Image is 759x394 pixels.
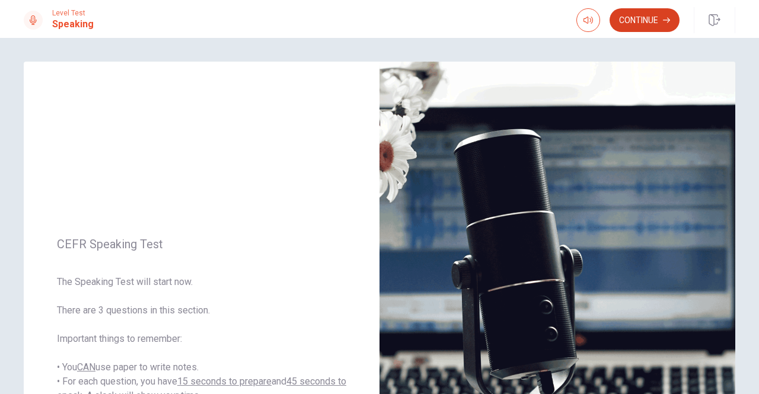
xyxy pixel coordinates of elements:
u: 15 seconds to prepare [177,376,272,387]
u: CAN [77,361,95,373]
h1: Speaking [52,17,94,31]
button: Continue [610,8,680,32]
span: CEFR Speaking Test [57,237,346,251]
span: Level Test [52,9,94,17]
